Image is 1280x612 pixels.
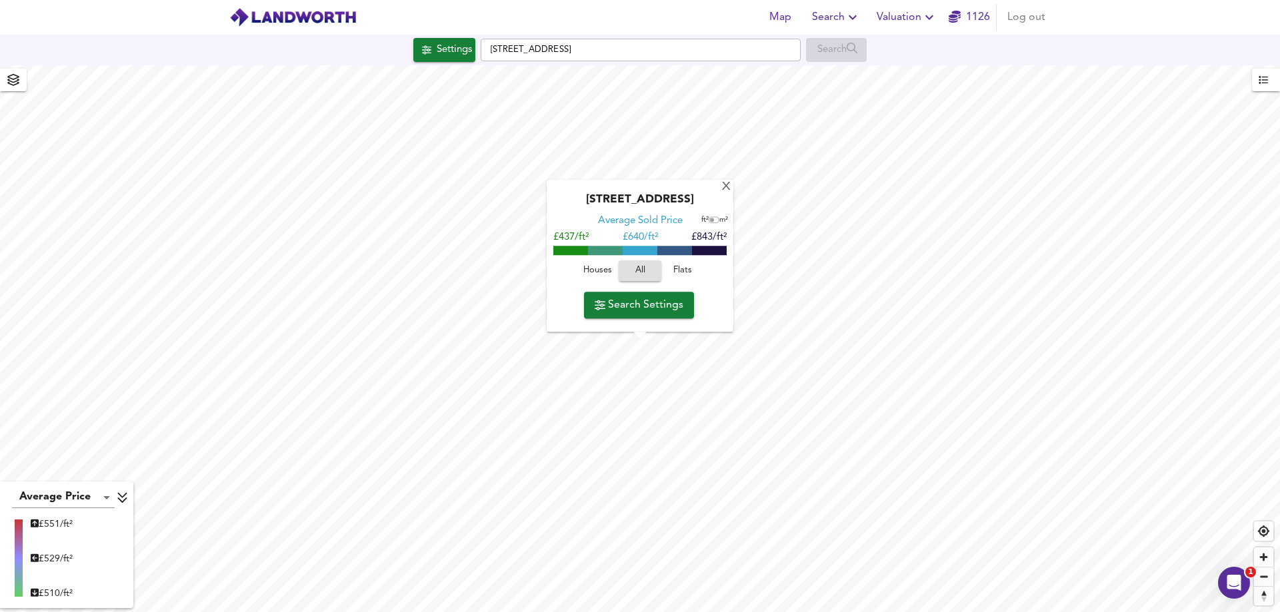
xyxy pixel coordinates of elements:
[701,217,709,224] span: ft²
[661,261,704,282] button: Flats
[665,264,701,279] span: Flats
[31,552,73,565] div: £ 529/ft²
[584,292,694,318] button: Search Settings
[553,233,589,243] span: £437/ft²
[598,215,683,228] div: Average Sold Price
[871,4,943,31] button: Valuation
[623,233,658,243] span: £ 640/ft²
[806,38,867,62] div: Enable a Source before running a Search
[619,261,661,282] button: All
[1254,587,1273,605] span: Reset bearing to north
[691,233,727,243] span: £843/ft²
[948,4,991,31] button: 1126
[229,7,357,27] img: logo
[1007,8,1045,27] span: Log out
[1254,586,1273,605] button: Reset bearing to north
[31,587,73,600] div: £ 510/ft²
[576,261,619,282] button: Houses
[812,8,861,27] span: Search
[579,264,615,279] span: Houses
[1254,567,1273,586] span: Zoom out
[719,217,728,224] span: m²
[807,4,866,31] button: Search
[1218,567,1250,599] iframe: Intercom live chat
[949,8,990,27] a: 1126
[1002,4,1051,31] button: Log out
[1254,547,1273,567] button: Zoom in
[553,194,727,215] div: [STREET_ADDRESS]
[1254,521,1273,541] button: Find my location
[625,264,655,279] span: All
[413,38,475,62] div: Click to configure Search Settings
[764,8,796,27] span: Map
[721,181,732,194] div: X
[12,487,115,508] div: Average Price
[31,517,73,531] div: £ 551/ft²
[877,8,937,27] span: Valuation
[595,296,683,314] span: Search Settings
[413,38,475,62] button: Settings
[1254,567,1273,586] button: Zoom out
[437,41,472,59] div: Settings
[481,39,801,61] input: Enter a location...
[759,4,801,31] button: Map
[1245,567,1256,577] span: 1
